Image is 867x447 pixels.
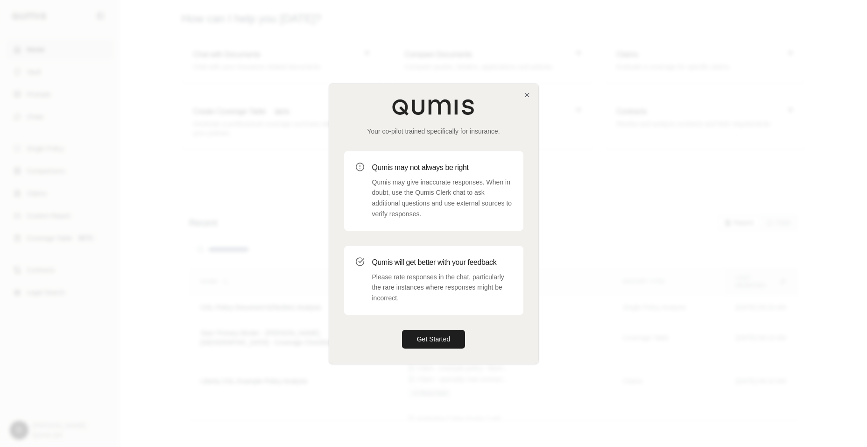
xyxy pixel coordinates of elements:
[372,162,512,173] h3: Qumis may not always be right
[392,99,476,115] img: Qumis Logo
[372,177,512,220] p: Qumis may give inaccurate responses. When in doubt, use the Qumis Clerk chat to ask additional qu...
[372,257,512,268] h3: Qumis will get better with your feedback
[344,127,523,136] p: Your co-pilot trained specifically for insurance.
[372,272,512,304] p: Please rate responses in the chat, particularly the rare instances where responses might be incor...
[402,330,465,348] button: Get Started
